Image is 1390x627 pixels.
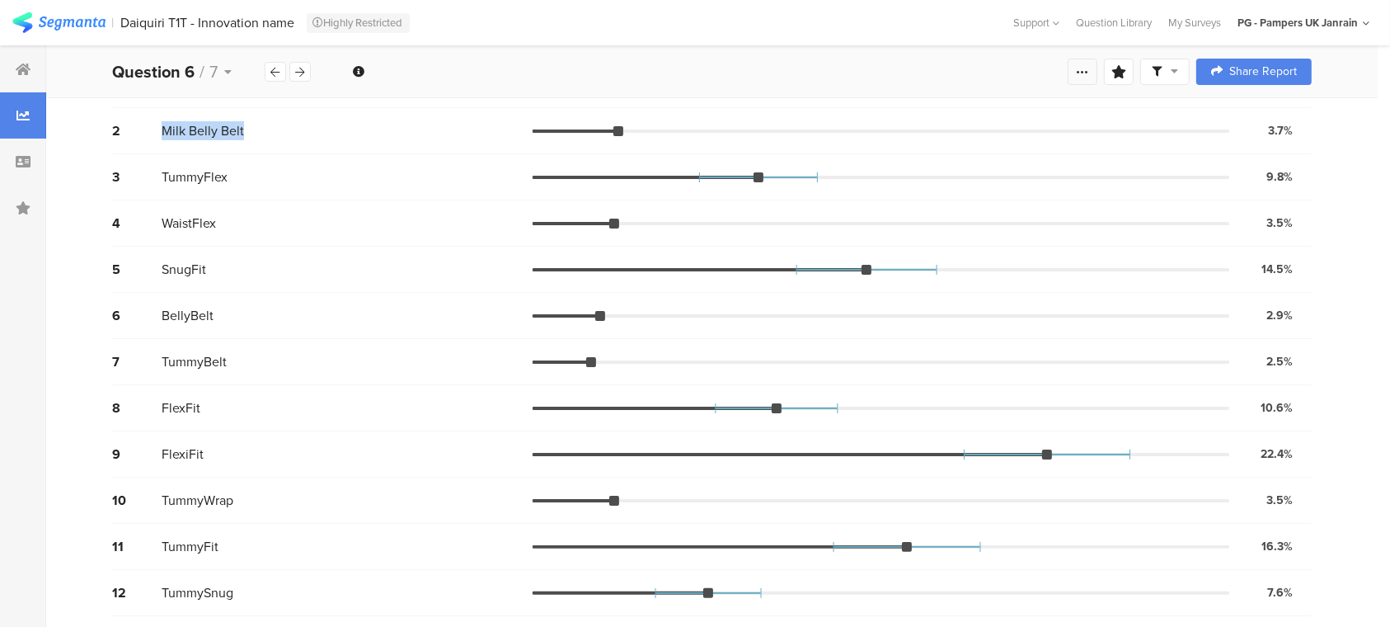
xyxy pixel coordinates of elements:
b: Question 6 [112,59,195,84]
div: 4 [112,214,162,233]
span: 7 [209,59,218,84]
span: FlexiFit [162,445,204,464]
div: 11 [112,537,162,556]
span: TummySnug [162,583,233,602]
div: 6 [112,306,162,325]
span: Milk Belly Belt [162,121,244,140]
div: 12 [112,583,162,602]
img: segmanta logo [12,12,106,33]
div: 3 [112,167,162,186]
div: Highly Restricted [307,13,410,33]
span: TummyFlex [162,167,228,186]
span: TummyWrap [162,491,233,510]
div: 7 [112,352,162,371]
div: 5 [112,260,162,279]
div: 22.4% [1261,445,1293,463]
a: My Surveys [1160,15,1229,31]
div: 7.6% [1267,584,1293,601]
div: 10 [112,491,162,510]
span: BellyBelt [162,306,214,325]
div: 16.3% [1261,538,1293,555]
div: | [112,13,115,32]
div: 2 [112,121,162,140]
div: Daiquiri T1T - Innovation name [121,15,295,31]
span: Share Report [1229,66,1297,78]
div: 9.8% [1266,168,1293,186]
span: TummyBelt [162,352,227,371]
span: FlexFit [162,398,200,417]
div: 8 [112,398,162,417]
a: Question Library [1068,15,1160,31]
div: 10.6% [1261,399,1293,417]
div: 2.9% [1266,307,1293,324]
div: 14.5% [1261,261,1293,278]
div: Support [1013,10,1059,35]
span: / [200,59,204,84]
span: SnugFit [162,260,206,279]
div: 3.5% [1266,214,1293,232]
span: TummyFit [162,537,218,556]
span: WaistFlex [162,214,216,233]
div: 9 [112,445,162,464]
div: 3.5% [1266,492,1293,509]
div: 2.5% [1266,353,1293,370]
div: PG - Pampers UK Janrain [1237,15,1358,31]
div: 3.7% [1268,122,1293,139]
